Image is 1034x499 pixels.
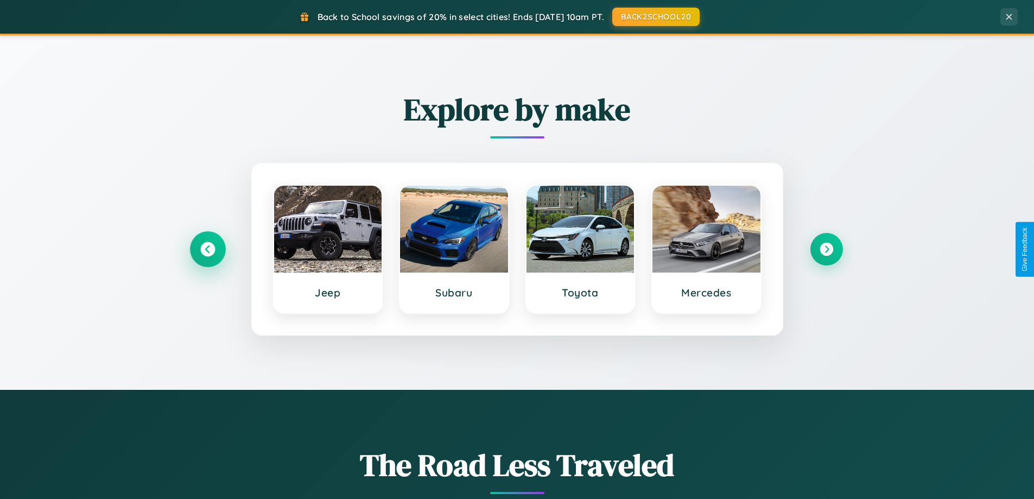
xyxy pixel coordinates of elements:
[612,8,700,26] button: BACK2SCHOOL20
[192,89,843,130] h2: Explore by make
[318,11,604,22] span: Back to School savings of 20% in select cities! Ends [DATE] 10am PT.
[192,444,843,486] h1: The Road Less Traveled
[537,286,624,299] h3: Toyota
[285,286,371,299] h3: Jeep
[1021,228,1029,271] div: Give Feedback
[411,286,497,299] h3: Subaru
[663,286,750,299] h3: Mercedes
